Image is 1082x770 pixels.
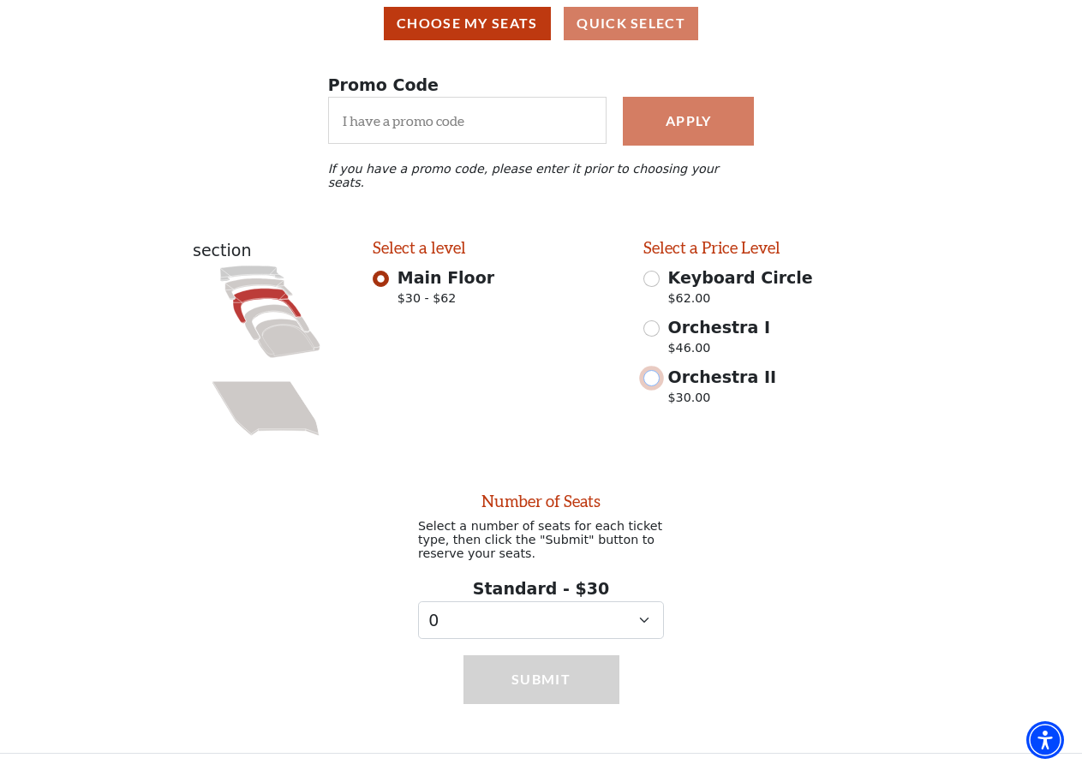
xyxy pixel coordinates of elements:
h2: Number of Seats [418,492,664,511]
span: Main Floor [398,268,494,287]
h2: Select a level [373,238,619,258]
p: $46.00 [668,339,770,362]
p: Promo Code [328,73,755,98]
h2: Select a Price Level [643,238,889,258]
p: $62.00 [668,289,813,313]
p: Select a number of seats for each ticket type, then click the "Submit" button to reserve your seats. [418,519,664,560]
input: Orchestra II [643,370,660,386]
select: Select quantity for Standard [418,601,664,640]
p: If you have a promo code, please enter it prior to choosing your seats. [328,162,755,189]
span: $30 - $62 [398,289,494,313]
div: Standard - $30 [418,576,664,639]
p: $30.00 [668,389,777,412]
input: Keyboard Circle [643,271,660,287]
button: Choose My Seats [384,7,551,40]
div: Accessibility Menu [1026,721,1064,759]
input: Orchestra I [643,320,660,337]
input: I have a promo code [328,97,607,144]
span: Keyboard Circle [668,268,813,287]
span: Orchestra II [668,367,777,386]
span: Orchestra I [668,318,770,337]
div: section [193,238,349,459]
